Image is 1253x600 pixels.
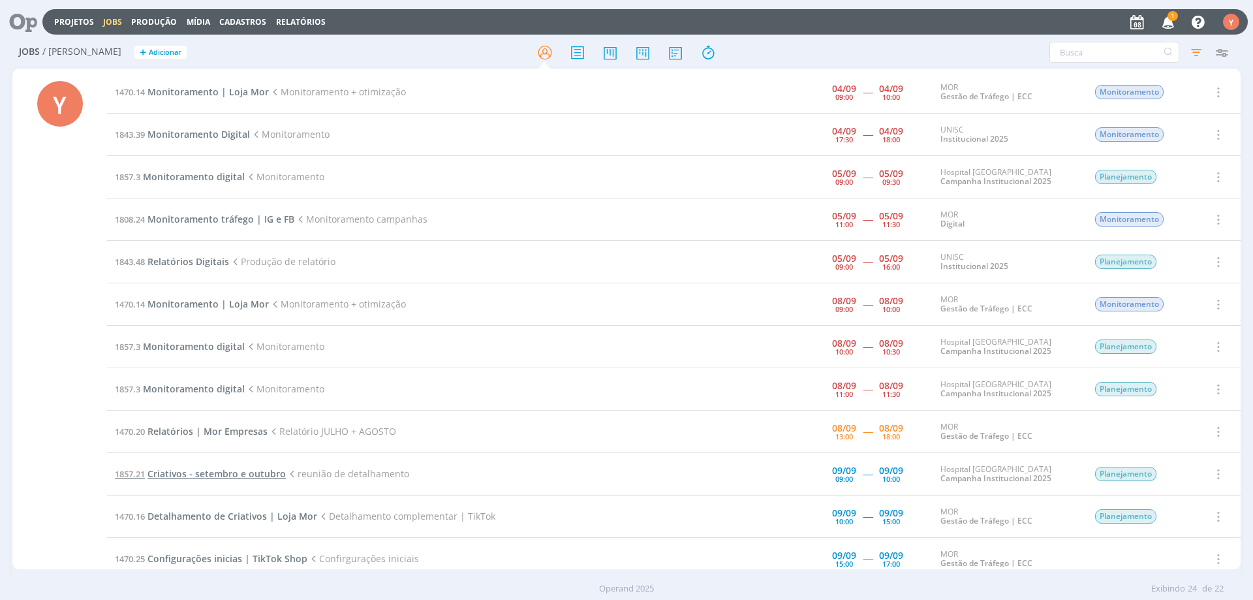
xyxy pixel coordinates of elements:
div: 08/09 [879,381,903,390]
a: 1857.21Criativos - setembro e outubro [115,467,286,480]
a: 1808.24Monitoramento tráfego | IG e FB [115,213,294,225]
div: 10:30 [882,348,900,355]
a: Gestão de Tráfego | ECC [940,303,1032,314]
div: 05/09 [832,169,856,178]
span: Monitoramento [1095,297,1164,311]
button: Relatórios [272,17,330,27]
span: Planejamento [1095,467,1156,481]
div: 09/09 [832,509,856,518]
span: Confirgurações iniciais [307,552,419,565]
span: Produção de relatório [229,255,335,268]
span: Monitoramento | Loja Mor [147,298,269,310]
div: MOR [940,507,1075,526]
div: 09/09 [879,509,903,518]
a: 1470.14Monitoramento | Loja Mor [115,86,269,98]
div: 11:30 [882,390,900,398]
span: Relatórios | Mor Empresas [147,425,268,437]
a: Produção [131,16,177,27]
span: ----- [863,213,873,225]
div: 13:00 [835,433,853,440]
span: 1857.21 [115,468,145,480]
div: UNISC [940,125,1075,144]
span: Adicionar [149,48,181,57]
div: 05/09 [832,254,856,263]
button: Y [1222,10,1240,33]
span: ----- [863,425,873,437]
span: ----- [863,510,873,522]
span: Monitoramento campanhas [294,213,427,225]
div: 09:00 [835,306,853,313]
span: Configurações inicias | TikTok Shop [147,552,307,565]
a: 1857.3Monitoramento digital [115,340,245,353]
a: Projetos [54,16,94,27]
a: 1470.14Monitoramento | Loja Mor [115,298,269,310]
a: Gestão de Tráfego | ECC [940,558,1032,569]
span: 1857.3 [115,341,140,353]
span: 1470.14 [115,298,145,310]
a: Institucional 2025 [940,133,1008,144]
div: 08/09 [879,339,903,348]
div: 05/09 [879,169,903,178]
span: 1843.39 [115,129,145,140]
span: Planejamento [1095,382,1156,396]
a: Gestão de Tráfego | ECC [940,91,1032,102]
a: Gestão de Tráfego | ECC [940,430,1032,441]
span: reunião de detalhamento [286,467,409,480]
a: Campanha Institucional 2025 [940,388,1051,399]
div: 15:00 [835,560,853,567]
span: Planejamento [1095,339,1156,354]
div: 09/09 [832,466,856,475]
div: 09:00 [835,93,853,101]
span: Monitoramento tráfego | IG e FB [147,213,294,225]
div: MOR [940,422,1075,441]
button: Jobs [99,17,126,27]
div: MOR [940,550,1075,569]
div: 11:30 [882,221,900,228]
div: MOR [940,210,1075,229]
div: Hospital [GEOGRAPHIC_DATA] [940,168,1075,187]
span: 1857.3 [115,383,140,395]
span: / [PERSON_NAME] [42,46,121,57]
span: Monitoramento digital [143,340,245,353]
span: Relatórios Digitais [147,255,229,268]
div: Hospital [GEOGRAPHIC_DATA] [940,380,1075,399]
div: MOR [940,83,1075,102]
div: 09:30 [882,178,900,185]
span: Monitoramento [1095,127,1164,142]
button: +Adicionar [134,46,187,59]
div: 10:00 [882,475,900,482]
a: Mídia [187,16,210,27]
div: 08/09 [879,296,903,306]
span: Monitoramento [245,170,324,183]
div: 08/09 [832,339,856,348]
div: 09/09 [879,551,903,560]
div: 08/09 [832,424,856,433]
span: 1808.24 [115,213,145,225]
span: Cadastros [219,16,266,27]
button: Mídia [183,17,214,27]
div: Hospital [GEOGRAPHIC_DATA] [940,465,1075,484]
span: 1857.3 [115,171,140,183]
a: Jobs [103,16,122,27]
div: Hospital [GEOGRAPHIC_DATA] [940,338,1075,356]
span: ----- [863,552,873,565]
div: 04/09 [832,84,856,93]
div: 15:00 [882,518,900,525]
a: Digital [940,218,965,229]
div: Y [1223,14,1239,30]
a: Relatórios [276,16,326,27]
span: Detalhamento complementar | TikTok [317,510,495,522]
div: 04/09 [879,84,903,93]
a: Campanha Institucional 2025 [940,345,1051,356]
div: 08/09 [832,381,856,390]
span: 1 [1168,11,1178,21]
span: ----- [863,128,873,140]
div: 09:00 [835,263,853,270]
div: 05/09 [879,254,903,263]
span: 24 [1188,582,1197,595]
button: Projetos [50,17,98,27]
div: 10:00 [835,518,853,525]
span: 1470.14 [115,86,145,98]
span: ----- [863,298,873,310]
span: ----- [863,467,873,480]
